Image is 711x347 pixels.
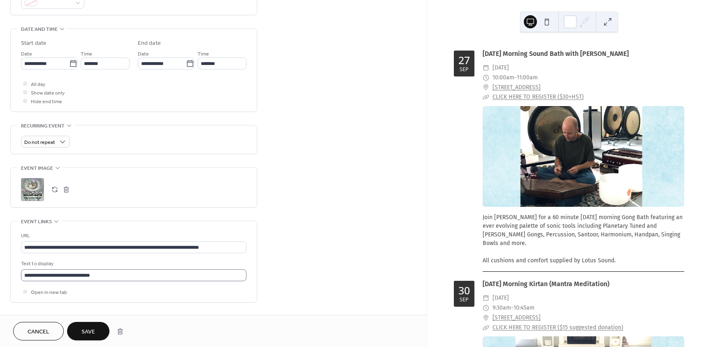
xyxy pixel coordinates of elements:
[483,83,489,93] div: ​
[138,50,149,58] span: Date
[21,217,52,226] span: Event links
[81,50,92,58] span: Time
[21,178,44,201] div: ;
[493,303,511,313] span: 9:30am
[21,312,51,321] span: Categories
[21,164,53,173] span: Event image
[483,313,489,323] div: ​
[31,80,45,89] span: All day
[493,93,584,100] a: CLICK HERE TO REGISTER ($30+HST)
[483,92,489,102] div: ​
[493,313,541,323] a: [STREET_ADDRESS]
[31,288,67,297] span: Open in new tab
[31,89,65,97] span: Show date only
[483,73,489,83] div: ​
[458,285,470,296] div: 30
[21,231,245,240] div: URL
[24,138,55,147] span: Do not repeat
[513,303,534,313] span: 10:45am
[483,50,629,58] a: [DATE] Morning Sound Bath with [PERSON_NAME]
[21,39,46,48] div: Start date
[67,322,109,340] button: Save
[197,50,209,58] span: Time
[511,303,513,313] span: -
[13,322,64,340] button: Cancel
[514,73,517,83] span: -
[483,213,684,265] div: Join [PERSON_NAME] for a 60 minute [DATE] morning Gong Bath featuring an ever evolving palette of...
[458,55,470,65] div: 27
[483,303,489,313] div: ​
[493,324,623,331] a: CLICK HERE TO REGISTER ($15 suggested donation)
[460,67,469,72] div: Sep
[21,259,245,268] div: Text to display
[21,122,65,130] span: Recurring event
[81,328,95,336] span: Save
[493,83,541,93] a: [STREET_ADDRESS]
[31,97,62,106] span: Hide end time
[483,293,489,303] div: ​
[460,297,469,303] div: Sep
[493,293,509,303] span: [DATE]
[493,73,514,83] span: 10:00am
[517,73,538,83] span: 11:00am
[483,63,489,73] div: ​
[21,50,32,58] span: Date
[138,39,161,48] div: End date
[28,328,49,336] span: Cancel
[483,323,489,333] div: ​
[493,63,509,73] span: [DATE]
[483,280,609,288] a: [DATE] Morning Kirtan (Mantra Meditation)
[21,25,58,34] span: Date and time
